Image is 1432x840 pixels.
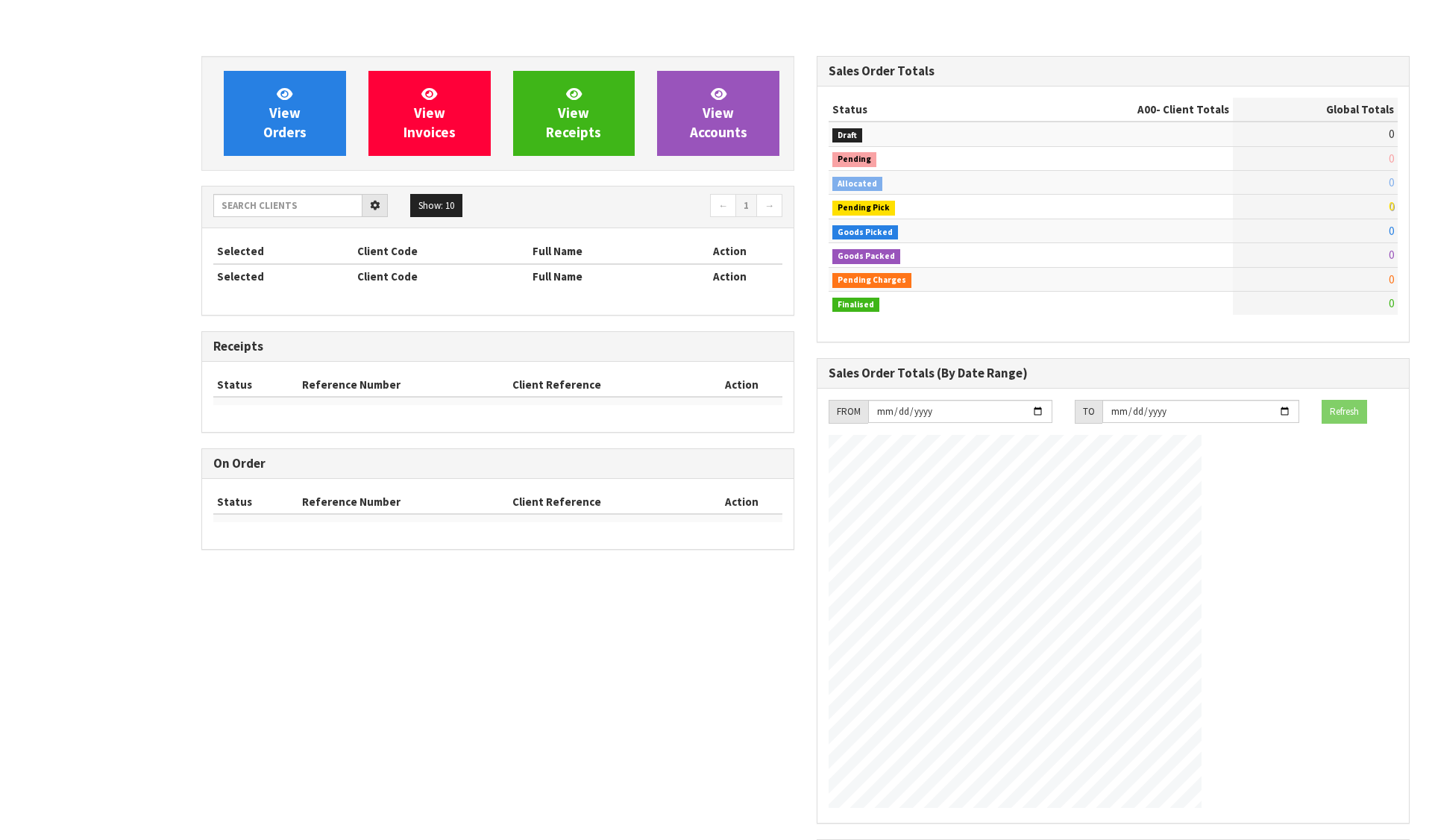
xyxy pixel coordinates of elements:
span: 0 [1389,248,1394,262]
th: Action [676,264,782,288]
span: Finalised [832,298,879,313]
nav: Page navigation [509,194,782,220]
span: Pending [832,152,876,167]
span: 0 [1389,127,1394,141]
th: Reference Number [298,373,509,397]
span: Draft [832,128,862,143]
span: Pending Charges [832,273,911,288]
th: Status [213,490,298,514]
span: Goods Picked [832,225,898,240]
th: Client Reference [509,373,700,397]
th: Reference Number [298,490,509,514]
span: View Receipts [546,85,601,141]
a: ViewReceipts [513,71,635,156]
th: Full Name [529,239,676,263]
h3: Sales Order Totals [829,64,1398,78]
th: Client Code [354,264,529,288]
th: Selected [213,264,354,288]
span: 0 [1389,151,1394,166]
span: View Invoices [403,85,456,141]
a: → [756,194,782,218]
button: Show: 10 [410,194,462,218]
span: A00 [1137,102,1156,116]
a: ViewOrders [224,71,346,156]
div: FROM [829,400,868,424]
a: 1 [735,194,757,218]
a: ViewInvoices [368,71,491,156]
h3: On Order [213,457,782,471]
span: Goods Packed [832,249,900,264]
th: Client Reference [509,490,700,514]
a: ViewAccounts [657,71,779,156]
th: - Client Totals [1017,98,1233,122]
span: 0 [1389,199,1394,213]
span: View Orders [263,85,307,141]
th: Status [213,373,298,397]
th: Selected [213,239,354,263]
a: ← [710,194,736,218]
th: Action [700,490,782,514]
span: 0 [1389,175,1394,189]
span: Allocated [832,177,882,192]
input: Search clients [213,194,362,217]
span: View Accounts [690,85,747,141]
div: TO [1075,400,1102,424]
h3: Receipts [213,339,782,354]
th: Global Totals [1233,98,1398,122]
span: 0 [1389,296,1394,310]
th: Action [676,239,782,263]
th: Full Name [529,264,676,288]
button: Refresh [1322,400,1367,424]
h3: Sales Order Totals (By Date Range) [829,366,1398,380]
span: Pending Pick [832,201,895,216]
span: 0 [1389,224,1394,238]
th: Status [829,98,1017,122]
th: Action [700,373,782,397]
span: 0 [1389,272,1394,286]
th: Client Code [354,239,529,263]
